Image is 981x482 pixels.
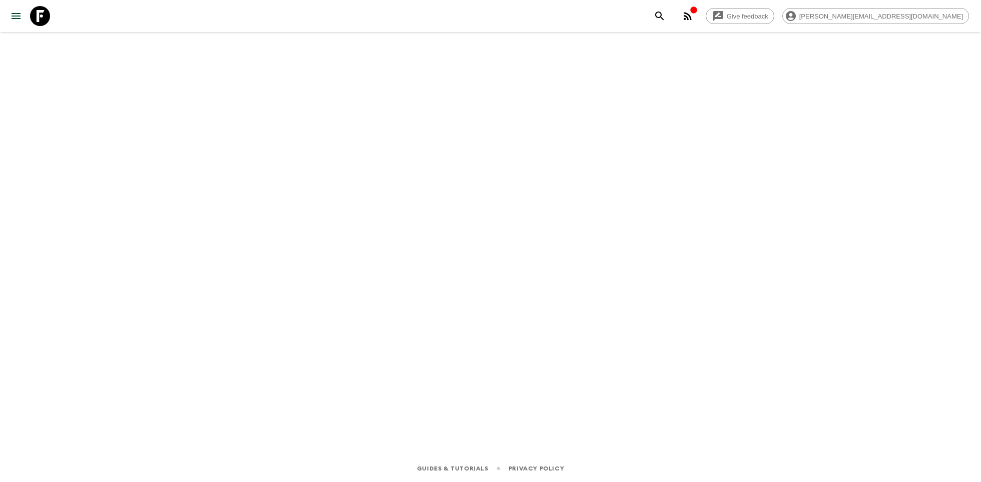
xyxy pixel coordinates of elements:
[782,8,969,24] div: [PERSON_NAME][EMAIL_ADDRESS][DOMAIN_NAME]
[6,6,26,26] button: menu
[794,13,968,20] span: [PERSON_NAME][EMAIL_ADDRESS][DOMAIN_NAME]
[721,13,774,20] span: Give feedback
[417,463,488,474] a: Guides & Tutorials
[706,8,774,24] a: Give feedback
[650,6,670,26] button: search adventures
[509,463,564,474] a: Privacy Policy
